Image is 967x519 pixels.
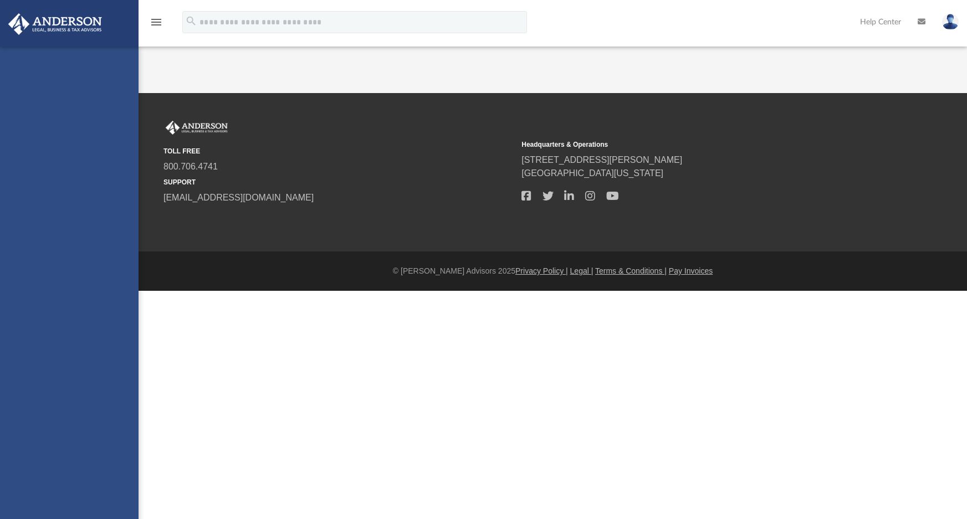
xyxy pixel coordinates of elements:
[185,15,197,27] i: search
[570,266,593,275] a: Legal |
[150,16,163,29] i: menu
[163,193,314,202] a: [EMAIL_ADDRESS][DOMAIN_NAME]
[521,140,872,150] small: Headquarters & Operations
[163,146,514,156] small: TOLL FREE
[521,168,663,178] a: [GEOGRAPHIC_DATA][US_STATE]
[5,13,105,35] img: Anderson Advisors Platinum Portal
[139,265,967,277] div: © [PERSON_NAME] Advisors 2025
[150,21,163,29] a: menu
[163,177,514,187] small: SUPPORT
[163,162,218,171] a: 800.706.4741
[669,266,713,275] a: Pay Invoices
[942,14,959,30] img: User Pic
[595,266,667,275] a: Terms & Conditions |
[515,266,568,275] a: Privacy Policy |
[521,155,682,165] a: [STREET_ADDRESS][PERSON_NAME]
[163,121,230,135] img: Anderson Advisors Platinum Portal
